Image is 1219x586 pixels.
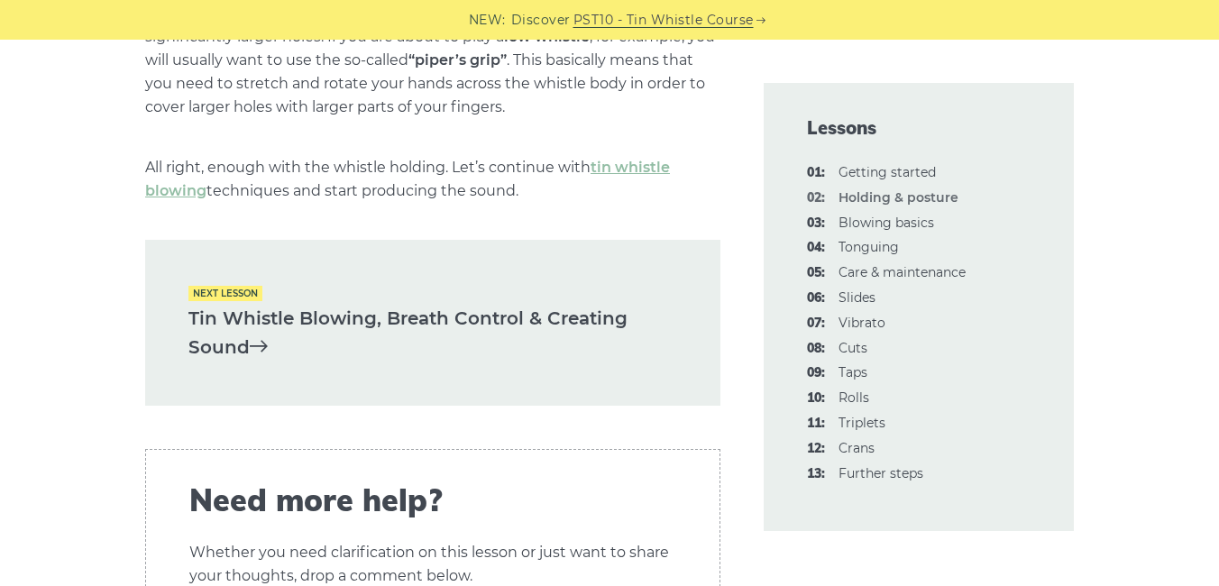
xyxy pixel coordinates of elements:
a: 10:Rolls [839,389,869,406]
span: 10: [807,388,825,409]
span: 04: [807,237,825,259]
span: Next lesson [188,286,262,301]
span: 05: [807,262,825,284]
span: 13: [807,463,825,485]
a: 07:Vibrato [839,315,885,331]
a: tin whistle blowing [145,159,670,199]
p: All right, enough with the whistle holding. Let’s continue with techniques and start producing th... [145,156,720,203]
span: 06: [807,288,825,309]
span: Lessons [807,115,1031,141]
span: Discover [511,10,571,31]
span: 02: [807,188,825,209]
a: 04:Tonguing [839,239,899,255]
a: 03:Blowing basics [839,215,934,231]
a: Tin Whistle Blowing, Breath Control & Creating Sound [188,304,677,362]
a: 08:Cuts [839,340,867,356]
span: NEW: [469,10,506,31]
a: 09:Taps [839,364,867,380]
span: 03: [807,213,825,234]
a: 06:Slides [839,289,875,306]
a: 11:Triplets [839,415,885,431]
span: 01: [807,162,825,184]
span: 12: [807,438,825,460]
a: 05:Care & maintenance [839,264,966,280]
span: 07: [807,313,825,334]
strong: “piper’s grip” [408,51,507,69]
a: PST10 - Tin Whistle Course [573,10,754,31]
span: 09: [807,362,825,384]
a: 01:Getting started [839,164,936,180]
a: 12:Crans [839,440,875,456]
span: 11: [807,413,825,435]
a: 13:Further steps [839,465,923,481]
span: Need more help? [189,482,676,519]
span: 08: [807,338,825,360]
strong: Holding & posture [839,189,958,206]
